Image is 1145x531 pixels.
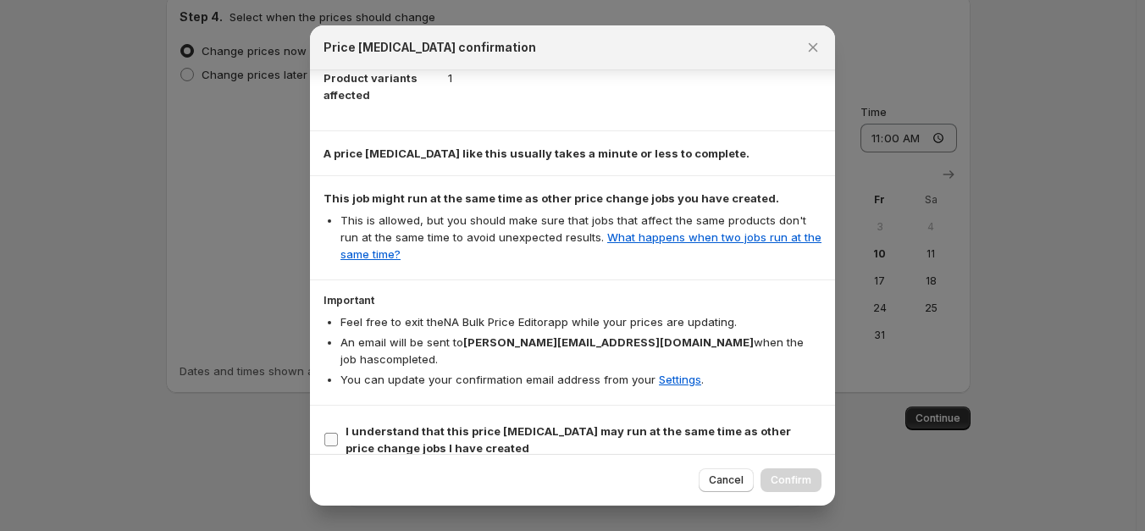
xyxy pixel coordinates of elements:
h3: Important [324,294,821,307]
b: I understand that this price [MEDICAL_DATA] may run at the same time as other price change jobs I... [346,424,791,455]
span: Product variants affected [324,71,418,102]
li: You can update your confirmation email address from your . [340,371,821,388]
a: Settings [659,373,701,386]
li: Feel free to exit the NA Bulk Price Editor app while your prices are updating. [340,313,821,330]
li: This is allowed, but you should make sure that jobs that affect the same products don ' t run at ... [340,212,821,263]
b: A price [MEDICAL_DATA] like this usually takes a minute or less to complete. [324,147,750,160]
button: Close [801,36,825,59]
span: Cancel [709,473,744,487]
button: Cancel [699,468,754,492]
b: This job might run at the same time as other price change jobs you have created. [324,191,779,205]
li: An email will be sent to when the job has completed . [340,334,821,368]
dd: 1 [448,55,821,100]
b: [PERSON_NAME][EMAIL_ADDRESS][DOMAIN_NAME] [463,335,754,349]
span: Price [MEDICAL_DATA] confirmation [324,39,536,56]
